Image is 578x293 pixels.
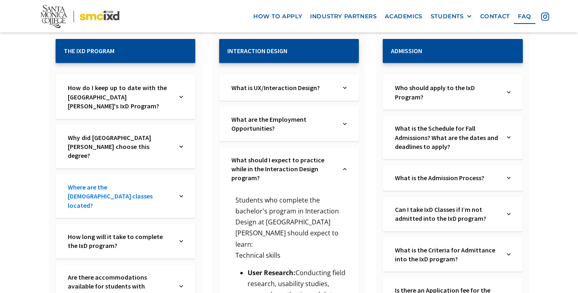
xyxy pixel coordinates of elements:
a: how to apply [249,9,306,24]
h2: The IxD Program [64,47,187,55]
p: Students who complete the bachelor's program in Interaction Design at [GEOGRAPHIC_DATA][PERSON_NA... [231,195,347,250]
a: What are the Employment Opportunities? [231,115,335,133]
h2: Admission [391,47,514,55]
a: What is the Schedule for Fall Admissions? What are the dates and deadlines to apply? [395,124,499,151]
a: How do I keep up to date with the [GEOGRAPHIC_DATA][PERSON_NAME]'s IxD Program? [68,83,172,110]
h2: Interaction Design [227,47,351,55]
a: What is the Admission Process? [395,173,499,182]
a: What is UX/Interaction Design? [231,83,335,92]
a: contact [476,9,514,24]
a: industry partners [306,9,381,24]
a: What is the Criteria for Admittance into the IxD program? [395,246,499,264]
a: Academics [381,9,426,24]
a: faq [514,9,535,24]
a: What should I expect to practice while in the Interaction Design program? [231,155,335,183]
a: How long will it take to complete the IxD program? [68,232,172,250]
p: Technical skills [231,250,347,261]
a: Why did [GEOGRAPHIC_DATA][PERSON_NAME] choose this degree? [68,133,172,160]
div: STUDENTS [431,13,472,20]
a: Who should apply to the IxD Program? [395,83,499,101]
div: STUDENTS [431,13,464,20]
a: Can I take IxD Classes if I’m not admitted into the IxD program? [395,205,499,223]
strong: User Research: [248,268,295,277]
img: Santa Monica College - SMC IxD logo [41,5,119,28]
img: icon - instagram [541,13,549,21]
a: Where are the [DEMOGRAPHIC_DATA] classes located? [68,183,172,210]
